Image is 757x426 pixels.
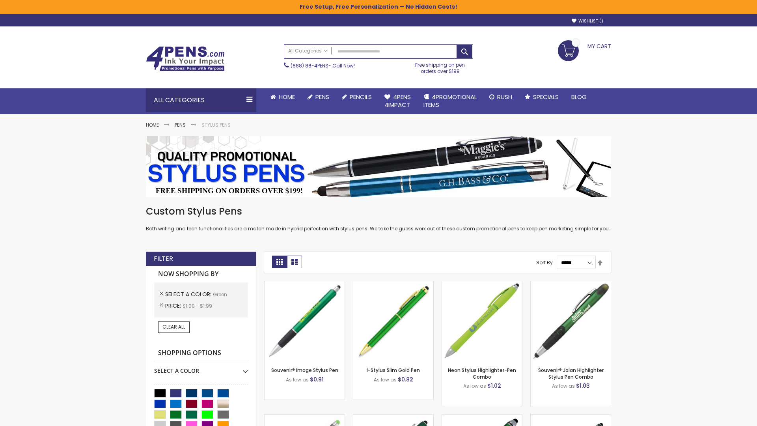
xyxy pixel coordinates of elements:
[162,323,185,330] span: Clear All
[175,121,186,128] a: Pens
[565,88,593,106] a: Blog
[487,382,501,390] span: $1.02
[497,93,512,101] span: Rush
[576,382,590,390] span: $1.03
[442,281,522,361] img: Neon Stylus Highlighter-Pen Combo-Green
[301,88,336,106] a: Pens
[264,88,301,106] a: Home
[286,376,309,383] span: As low as
[448,367,516,380] a: Neon Stylus Highlighter-Pen Combo
[265,281,345,288] a: Souvenir® Image Stylus Pen-Green
[279,93,295,101] span: Home
[201,121,231,128] strong: Stylus Pens
[315,93,329,101] span: Pens
[442,281,522,288] a: Neon Stylus Highlighter-Pen Combo-Green
[533,93,559,101] span: Specials
[374,376,397,383] span: As low as
[165,290,213,298] span: Select A Color
[353,281,433,288] a: I-Stylus Slim Gold-Green
[265,414,345,421] a: Islander Softy Gel with Stylus - ColorJet Imprint-Green
[271,367,338,374] a: Souvenir® Image Stylus Pen
[146,46,225,71] img: 4Pens Custom Pens and Promotional Products
[538,367,604,380] a: Souvenir® Jalan Highlighter Stylus Pen Combo
[146,121,159,128] a: Home
[531,281,611,288] a: Souvenir® Jalan Highlighter Stylus Pen Combo-Green
[483,88,518,106] a: Rush
[531,414,611,421] a: Colter Stylus Twist Metal Pen-Green
[353,414,433,421] a: Custom Soft Touch® Metal Pens with Stylus-Green
[336,88,378,106] a: Pencils
[518,88,565,106] a: Specials
[350,93,372,101] span: Pencils
[284,45,332,58] a: All Categories
[154,361,248,375] div: Select A Color
[291,62,355,69] span: - Call Now!
[407,59,474,75] div: Free shipping on pen orders over $199
[417,88,483,114] a: 4PROMOTIONALITEMS
[288,48,328,54] span: All Categories
[398,376,413,383] span: $0.82
[158,321,190,333] a: Clear All
[154,266,248,282] strong: Now Shopping by
[154,254,173,263] strong: Filter
[353,281,433,361] img: I-Stylus Slim Gold-Green
[378,88,417,114] a: 4Pens4impact
[146,205,611,218] h1: Custom Stylus Pens
[463,383,486,389] span: As low as
[572,18,603,24] a: Wishlist
[531,281,611,361] img: Souvenir® Jalan Highlighter Stylus Pen Combo-Green
[146,136,611,197] img: Stylus Pens
[272,256,287,268] strong: Grid
[571,93,587,101] span: Blog
[213,291,227,298] span: Green
[552,383,575,389] span: As low as
[442,414,522,421] a: Kyra Pen with Stylus and Flashlight-Green
[423,93,477,109] span: 4PROMOTIONAL ITEMS
[310,376,324,383] span: $0.91
[367,367,420,374] a: I-Stylus Slim Gold Pen
[183,303,212,309] span: $1.00 - $1.99
[291,62,328,69] a: (888) 88-4PENS
[384,93,411,109] span: 4Pens 4impact
[146,205,611,232] div: Both writing and tech functionalities are a match made in hybrid perfection with stylus pens. We ...
[265,281,345,361] img: Souvenir® Image Stylus Pen-Green
[146,88,256,112] div: All Categories
[165,302,183,310] span: Price
[154,345,248,362] strong: Shopping Options
[536,259,553,266] label: Sort By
